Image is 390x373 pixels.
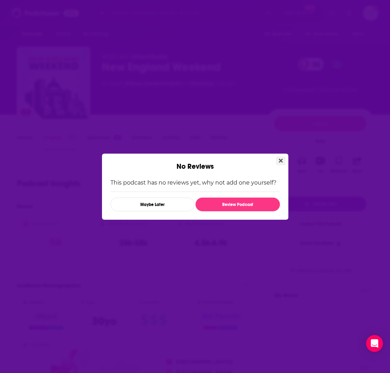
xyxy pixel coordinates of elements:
button: Review Podcast [196,198,280,211]
div: No Reviews [102,154,288,171]
div: Open Intercom Messenger [366,335,383,352]
button: Close [276,156,286,165]
p: This podcast has no reviews yet, why not add one yourself? [110,179,280,186]
button: Maybe Later [110,198,194,211]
